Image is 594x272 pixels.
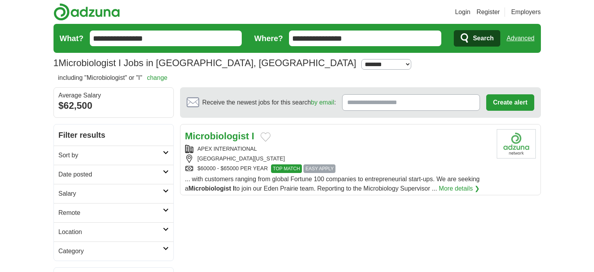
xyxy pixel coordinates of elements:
a: Employers [511,7,541,17]
a: Remote [54,203,173,222]
label: Where? [254,32,283,44]
strong: I [252,131,254,141]
div: Average Salary [59,92,169,99]
h2: Date posted [59,170,163,179]
a: Location [54,222,173,241]
a: Advanced [507,31,534,46]
a: Salary [54,184,173,203]
a: Category [54,241,173,261]
h2: Category [59,247,163,256]
div: APEX INTERNATIONAL [185,145,491,153]
span: 1 [54,56,59,70]
h2: Location [59,227,163,237]
button: Add to favorite jobs [260,132,271,142]
a: Microbiologist I [185,131,254,141]
img: Company logo [497,129,536,159]
span: TOP MATCH [271,164,302,173]
strong: Microbiologist [185,131,249,141]
a: Register [476,7,500,17]
h2: Sort by [59,151,163,160]
a: Sort by [54,146,173,165]
h2: Remote [59,208,163,218]
a: change [147,74,168,81]
strong: I [233,185,234,192]
label: What? [60,32,84,44]
h1: Microbiologist I Jobs in [GEOGRAPHIC_DATA], [GEOGRAPHIC_DATA] [54,58,357,68]
a: by email [311,99,334,106]
h2: Filter results [54,124,173,146]
div: $60000 - $65000 PER YEAR [185,164,491,173]
h2: Salary [59,189,163,198]
button: Search [454,30,500,47]
span: ... with customers ranging from global Fortune 100 companies to entrepreneurial start-ups. We are... [185,176,480,192]
span: EASY APPLY [303,164,335,173]
strong: Microbiologist [188,185,231,192]
button: Create alert [486,94,534,111]
span: Search [473,31,494,46]
span: Receive the newest jobs for this search : [202,98,336,107]
div: [GEOGRAPHIC_DATA][US_STATE] [185,155,491,163]
h2: including "Microbiologist" or "I" [58,73,168,83]
img: Adzuna logo [54,3,120,21]
a: Login [455,7,470,17]
a: More details ❯ [439,184,480,193]
div: $62,500 [59,99,169,113]
a: Date posted [54,165,173,184]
